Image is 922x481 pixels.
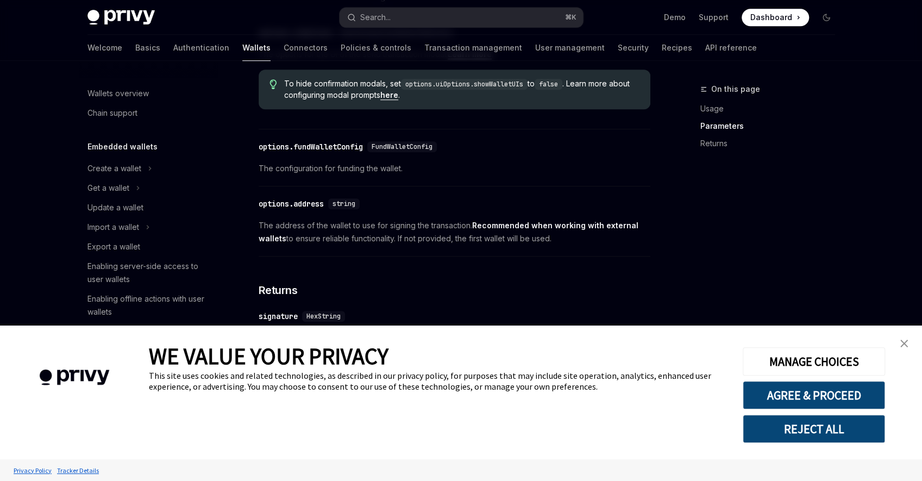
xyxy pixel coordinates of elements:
span: To hide confirmation modals, set to . Learn more about configuring modal prompts . [284,78,639,101]
img: company logo [16,354,133,401]
h5: Embedded wallets [87,140,158,153]
a: Security [618,35,649,61]
div: This site uses cookies and related technologies, as described in our privacy policy, for purposes... [149,370,726,392]
a: User management [535,35,605,61]
span: The address of the wallet to use for signing the transaction. to ensure reliable functionality. I... [259,219,650,245]
span: WE VALUE YOUR PRIVACY [149,342,388,370]
a: Privacy Policy [11,461,54,480]
div: Create a wallet [87,162,141,175]
span: FundWalletConfig [372,142,432,151]
div: signature [259,311,298,322]
span: Dashboard [750,12,792,23]
a: API reference [705,35,757,61]
a: Enabling offline actions with user wallets [79,289,218,322]
a: Chain support [79,103,218,123]
a: Wallets overview [79,84,218,103]
div: Enabling server-side access to user wallets [87,260,211,286]
div: Wallets overview [87,87,149,100]
a: Dashboard [742,9,809,26]
span: The configuration for funding the wallet. [259,162,650,175]
div: Update a wallet [87,201,143,214]
a: here [380,90,398,100]
div: Enabling offline actions with user wallets [87,292,211,318]
button: Search...⌘K [340,8,583,27]
button: AGREE & PROCEED [743,381,885,409]
button: REJECT ALL [743,415,885,443]
a: Support [699,12,729,23]
a: Transaction management [424,35,522,61]
button: Toggle dark mode [818,9,835,26]
span: Returns [259,283,298,298]
a: Policies & controls [341,35,411,61]
a: Wallets [242,35,271,61]
a: close banner [893,333,915,354]
a: Tracker Details [54,461,102,480]
div: Search... [360,11,391,24]
div: Import a wallet [87,221,139,234]
code: options.uiOptions.showWalletUIs [401,79,528,90]
a: Parameters [700,117,844,135]
a: Demo [664,12,686,23]
div: Chain support [87,107,137,120]
div: Get a wallet [87,182,129,195]
span: HexString [306,312,341,321]
div: options.fundWalletConfig [259,141,363,152]
a: Connectors [284,35,328,61]
span: ⌘ K [565,13,576,22]
a: Update a wallet [79,198,218,217]
a: Returns [700,135,844,152]
a: Recipes [662,35,692,61]
a: Authentication [173,35,229,61]
svg: Tip [269,79,277,89]
div: Export a wallet [87,240,140,253]
a: Welcome [87,35,122,61]
img: dark logo [87,10,155,25]
button: MANAGE CHOICES [743,347,885,376]
span: string [333,199,355,208]
a: Enabling server-side access to user wallets [79,257,218,289]
a: Basics [135,35,160,61]
div: options.address [259,198,324,209]
a: Usage [700,100,844,117]
a: Export a wallet [79,237,218,257]
span: On this page [711,83,760,96]
code: false [535,79,562,90]
img: close banner [900,340,908,347]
